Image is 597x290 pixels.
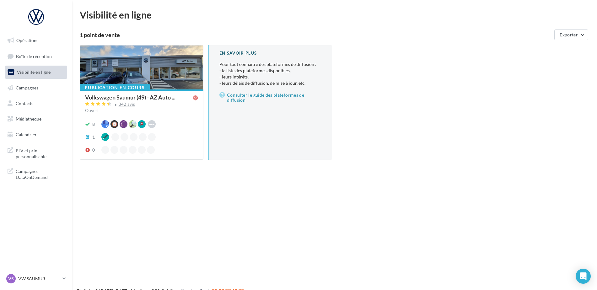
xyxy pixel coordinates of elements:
span: PLV et print personnalisable [16,146,65,160]
div: 342 avis [119,102,135,106]
div: Publication en cours [80,84,150,91]
li: - leurs délais de diffusion, de mise à jour, etc. [219,80,322,86]
span: Opérations [16,38,38,43]
li: - leurs intérêts, [219,74,322,80]
a: Consulter le guide des plateformes de diffusion [219,91,322,104]
span: Contacts [16,100,33,106]
span: Campagnes DataOnDemand [16,167,65,180]
button: Exporter [554,30,588,40]
a: Opérations [4,34,68,47]
span: Visibilité en ligne [17,69,51,75]
p: Pour tout connaître des plateformes de diffusion : [219,61,322,86]
span: Campagnes [16,85,38,90]
div: 1 point de vente [80,32,552,38]
a: Médiathèque [4,112,68,126]
a: PLV et print personnalisable [4,144,68,162]
a: Campagnes [4,81,68,94]
span: Boîte de réception [16,53,52,59]
a: Contacts [4,97,68,110]
span: Exporter [560,32,578,37]
a: 342 avis [85,101,198,109]
a: Calendrier [4,128,68,141]
div: 0 [92,147,95,153]
a: Visibilité en ligne [4,66,68,79]
span: Volkswagen Saumur (49) - AZ Auto ... [85,94,175,100]
span: Médiathèque [16,116,41,121]
div: Visibilité en ligne [80,10,589,19]
a: Boîte de réception [4,50,68,63]
a: Campagnes DataOnDemand [4,164,68,183]
div: Open Intercom Messenger [576,269,591,284]
span: VS [8,276,14,282]
a: VS VW SAUMUR [5,273,67,285]
span: Calendrier [16,132,37,137]
span: Ouvert [85,108,99,113]
div: 8 [92,121,95,127]
p: VW SAUMUR [18,276,60,282]
div: 1 [92,134,95,140]
li: - la liste des plateformes disponibles, [219,67,322,74]
div: En savoir plus [219,50,322,56]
